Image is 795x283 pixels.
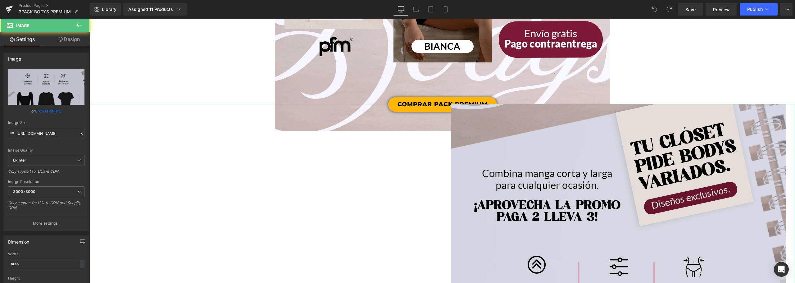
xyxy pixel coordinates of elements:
div: Image Src [8,121,84,125]
a: Preview [706,3,737,16]
div: - [80,260,84,268]
div: Only support for UCare CDN [8,169,84,178]
a: Desktop [393,3,408,16]
span: Preview [713,6,730,13]
div: Width [8,252,84,256]
span: Image [16,23,30,28]
b: 3000x3000 [13,189,35,194]
div: Image [8,53,21,62]
p: More settings [33,221,58,226]
button: Redo [663,3,675,16]
a: Tablet [423,3,438,16]
input: auto [8,259,84,269]
a: Browse gallery [35,106,61,116]
a: COMPRAR PACK PREMIUM [298,79,407,93]
span: Save [685,6,696,13]
button: More settings [4,216,89,231]
button: Publish [740,3,778,16]
span: 3PACK BODYS PREMIUM [19,9,71,14]
div: Image Quality [8,148,84,153]
div: or [8,108,84,114]
div: Assigned 11 Products [128,6,182,12]
b: Lighter [13,158,26,162]
div: Dimension [8,236,30,244]
span: Library [102,7,116,12]
input: Link [8,128,84,139]
a: Mobile [438,3,453,16]
button: More [780,3,793,16]
div: Only support for UCare CDN and Shopify CDN [8,200,84,214]
a: Product Pages [19,3,90,8]
div: Image Resolution [8,180,84,184]
a: Laptop [408,3,423,16]
a: Design [46,32,91,46]
div: Height [8,276,84,281]
span: Publish [747,7,763,12]
div: Open Intercom Messenger [774,262,789,277]
button: Undo [648,3,661,16]
a: New Library [90,3,121,16]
